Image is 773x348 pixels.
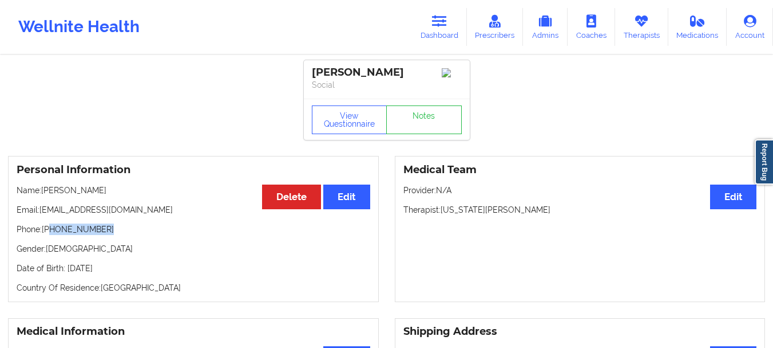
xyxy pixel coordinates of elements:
p: Email: [EMAIL_ADDRESS][DOMAIN_NAME] [17,204,370,216]
h3: Medical Team [403,163,757,177]
a: Coaches [568,8,615,46]
a: Dashboard [412,8,467,46]
a: Therapists [615,8,668,46]
button: View Questionnaire [312,105,387,134]
p: Gender: [DEMOGRAPHIC_DATA] [17,243,370,255]
div: [PERSON_NAME] [312,66,462,79]
p: Name: [PERSON_NAME] [17,185,370,196]
p: Country Of Residence: [GEOGRAPHIC_DATA] [17,282,370,294]
p: Phone: [PHONE_NUMBER] [17,224,370,235]
p: Social [312,79,462,91]
p: Provider: N/A [403,185,757,196]
a: Notes [386,105,462,134]
h3: Personal Information [17,163,370,177]
button: Delete [262,185,321,209]
a: Medications [668,8,727,46]
a: Prescribers [467,8,524,46]
a: Account [727,8,773,46]
p: Date of Birth: [DATE] [17,263,370,274]
img: Image%2Fplaceholer-image.png [442,68,462,77]
p: Therapist: [US_STATE][PERSON_NAME] [403,204,757,216]
button: Edit [710,185,756,209]
h3: Shipping Address [403,325,757,338]
a: Report Bug [755,139,773,185]
h3: Medical Information [17,325,370,338]
button: Edit [323,185,370,209]
a: Admins [523,8,568,46]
